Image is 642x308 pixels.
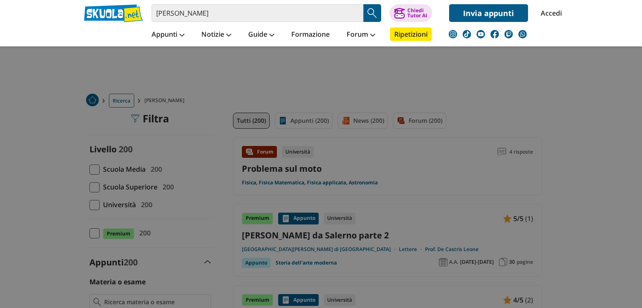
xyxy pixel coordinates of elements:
[449,4,528,22] a: Invia appunti
[344,27,377,43] a: Forum
[366,7,379,19] img: Cerca appunti, riassunti o versioni
[152,4,363,22] input: Cerca appunti, riassunti o versioni
[246,27,276,43] a: Guide
[463,30,471,38] img: tiktok
[477,30,485,38] img: youtube
[504,30,513,38] img: twitch
[363,4,381,22] button: Search Button
[390,4,432,22] button: ChiediTutor AI
[490,30,499,38] img: facebook
[449,30,457,38] img: instagram
[541,4,558,22] a: Accedi
[289,27,332,43] a: Formazione
[199,27,233,43] a: Notizie
[518,30,527,38] img: WhatsApp
[149,27,187,43] a: Appunti
[407,8,427,18] div: Chiedi Tutor AI
[390,27,432,41] a: Ripetizioni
